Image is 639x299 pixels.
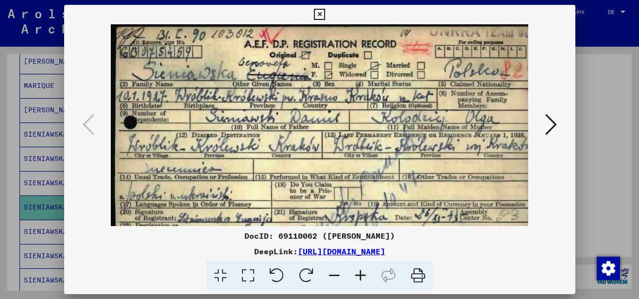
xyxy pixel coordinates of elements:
div: Zustimmung ändern [596,256,620,280]
img: 001.jpg [111,24,529,299]
div: DocID: 69110062 ([PERSON_NAME]) [64,230,575,242]
a: [URL][DOMAIN_NAME] [298,246,385,256]
img: Zustimmung ändern [597,257,620,280]
div: DeepLink: [64,246,575,257]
